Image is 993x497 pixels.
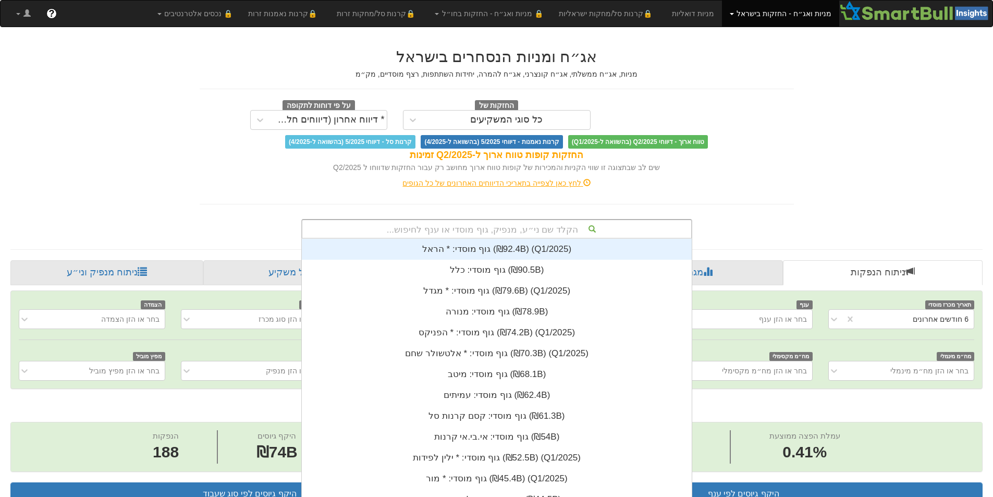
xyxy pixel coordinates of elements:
[150,1,241,27] a: 🔒 נכסים אלטרנטיבים
[258,431,296,440] span: היקף גיוסים
[266,366,321,376] div: בחר או הזן מנפיק
[192,178,802,188] div: לחץ כאן לצפייה בתאריכי הדיווחים האחרונים של כל הגופים
[722,366,807,376] div: בחר או הזן מח״מ מקסימלי
[937,352,974,361] span: מח״מ מינמלי
[475,100,519,112] span: החזקות של
[39,1,65,27] a: ?
[329,1,427,27] a: 🔒קרנות סל/מחקות זרות
[200,70,794,78] h5: מניות, אג״ח ממשלתי, אג״ח קונצרני, אג״ח להמרה, יחידות השתתפות, רצף מוסדיים, מק״מ
[299,300,327,309] span: סוג מכרז
[101,314,160,324] div: בחר או הזן הצמדה
[302,239,692,260] div: גוף מוסדי: * ‏הראל ‎(₪92.4B)‎ (Q1/2025)
[302,427,692,447] div: גוף מוסדי: ‏אי.בי.אי קרנות ‎(₪54B)‎
[200,48,794,65] h2: אג״ח ומניות הנסחרים בישראל
[272,115,385,125] div: * דיווח אחרון (דיווחים חלקיים)
[302,364,692,385] div: גוף מוסדי: ‏מיטב ‎(₪68.1B)‎
[141,300,165,309] span: הצמדה
[769,441,840,464] span: 0.41%
[890,366,969,376] div: בחר או הזן מח״מ מינמלי
[256,443,298,460] span: ₪74B
[10,260,203,285] a: ניתוח מנפיק וני״ע
[283,100,355,112] span: על פי דוחות לתקופה
[302,385,692,406] div: גוף מוסדי: ‏עמיתים ‎(₪62.4B)‎
[839,1,992,21] img: Smartbull
[302,447,692,468] div: גוף מוסדי: * ‏ילין לפידות ‎(₪52.5B)‎ (Q1/2025)
[302,220,691,238] div: הקלד שם ני״ע, מנפיק, גוף מוסדי או ענף לחיפוש...
[10,399,983,417] h2: ניתוח הנפקות - 6 חודשים אחרונים
[153,441,179,464] span: 188
[568,135,708,149] span: טווח ארוך - דיווחי Q2/2025 (בהשוואה ל-Q1/2025)
[302,322,692,343] div: גוף מוסדי: * ‏הפניקס ‎(₪74.2B)‎ (Q1/2025)
[259,314,322,324] div: בחר או הזן סוג מכרז
[302,301,692,322] div: גוף מוסדי: ‏מנורה ‎(₪78.9B)‎
[240,1,329,27] a: 🔒קרנות נאמנות זרות
[302,281,692,301] div: גוף מוסדי: * ‏מגדל ‎(₪79.6B)‎ (Q1/2025)
[200,162,794,173] div: שים לב שבתצוגה זו שווי הקניות והמכירות של קופות טווח ארוך מחושב רק עבור החזקות שדווחו ל Q2/2025
[783,260,983,285] a: ניתוח הנפקות
[48,8,54,19] span: ?
[302,343,692,364] div: גוף מוסדי: * ‏אלטשולר שחם ‎(₪70.3B)‎ (Q1/2025)
[769,352,813,361] span: מח״מ מקסימלי
[470,115,543,125] div: כל סוגי המשקיעים
[89,366,160,376] div: בחר או הזן מפיץ מוביל
[722,1,839,27] a: מניות ואג״ח - החזקות בישראל
[769,431,840,440] span: עמלת הפצה ממוצעת
[133,352,165,361] span: מפיץ מוביל
[302,260,692,281] div: גוף מוסדי: ‏כלל ‎(₪90.5B)‎
[925,300,974,309] span: תאריך מכרז מוסדי
[551,1,664,27] a: 🔒קרנות סל/מחקות ישראליות
[427,1,551,27] a: 🔒 מניות ואג״ח - החזקות בחו״ל
[913,314,969,324] div: 6 חודשים אחרונים
[203,260,399,285] a: פרופיל משקיע
[759,314,807,324] div: בחר או הזן ענף
[153,431,179,440] span: הנפקות
[421,135,562,149] span: קרנות נאמנות - דיווחי 5/2025 (בהשוואה ל-4/2025)
[664,1,722,27] a: מניות דואליות
[302,406,692,427] div: גוף מוסדי: ‏קסם קרנות סל ‎(₪61.3B)‎
[302,468,692,489] div: גוף מוסדי: * ‏מור ‎(₪45.4B)‎ (Q1/2025)
[796,300,813,309] span: ענף
[285,135,415,149] span: קרנות סל - דיווחי 5/2025 (בהשוואה ל-4/2025)
[200,149,794,162] div: החזקות קופות טווח ארוך ל-Q2/2025 זמינות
